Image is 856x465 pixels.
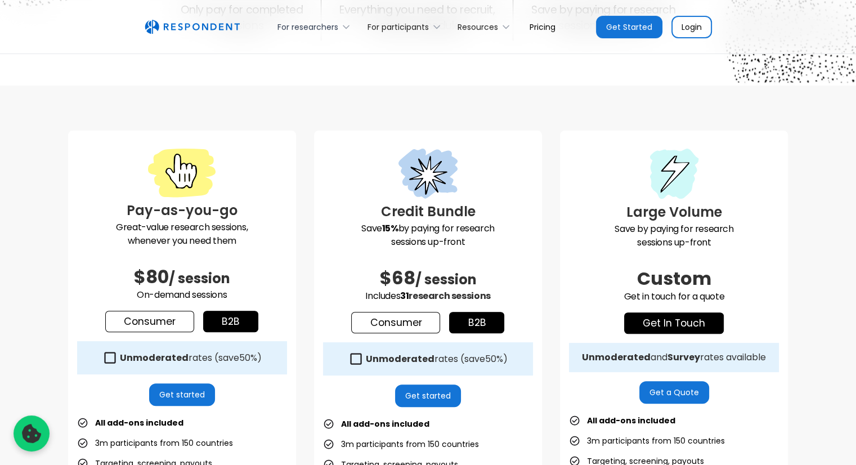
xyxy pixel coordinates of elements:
a: Get Started [596,16,662,38]
a: Pricing [521,14,564,40]
div: rates (save ) [120,352,262,364]
strong: Unmoderated [366,352,434,365]
img: Untitled UI logotext [145,20,240,34]
div: rates (save ) [366,354,508,365]
span: 31 [400,289,409,302]
div: For participants [361,14,451,40]
a: Get started [395,384,461,407]
p: Great-value research sessions, whenever you need them [77,221,287,248]
p: Save by paying for research sessions up-front [323,222,533,249]
p: Save by paying for research sessions up-front [569,222,779,249]
strong: Unmoderated [120,351,189,364]
p: Includes [323,289,533,303]
li: 3m participants from 150 countries [323,436,479,452]
li: 3m participants from 150 countries [569,433,725,449]
a: Consumer [105,311,194,332]
h3: Credit Bundle [323,202,533,222]
span: $68 [379,265,415,290]
span: research sessions [409,289,490,302]
strong: Survey [667,351,700,364]
span: / session [415,270,476,289]
div: Resources [458,21,498,33]
a: get in touch [624,312,724,334]
div: For researchers [277,21,338,33]
strong: 15% [382,222,398,235]
a: Login [671,16,712,38]
a: Consumer [351,312,440,333]
div: For researchers [271,14,361,40]
a: home [145,20,240,34]
span: 50% [485,352,503,365]
a: b2b [449,312,504,333]
li: 3m participants from 150 countries [77,435,233,451]
span: $80 [134,264,169,289]
div: For participants [368,21,429,33]
strong: Unmoderated [582,351,651,364]
span: Custom [637,266,711,291]
div: and rates available [582,352,766,363]
a: Get a Quote [639,381,709,404]
strong: All add-ons included [587,415,675,426]
p: Get in touch for a quote [569,290,779,303]
strong: All add-ons included [95,417,183,428]
span: 50% [239,351,257,364]
a: Get started [149,383,215,406]
div: Resources [451,14,521,40]
span: / session [169,269,230,288]
h3: Pay-as-you-go [77,200,287,221]
h3: Large Volume [569,202,779,222]
a: b2b [203,311,258,332]
strong: All add-ons included [341,418,429,430]
p: On-demand sessions [77,288,287,302]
